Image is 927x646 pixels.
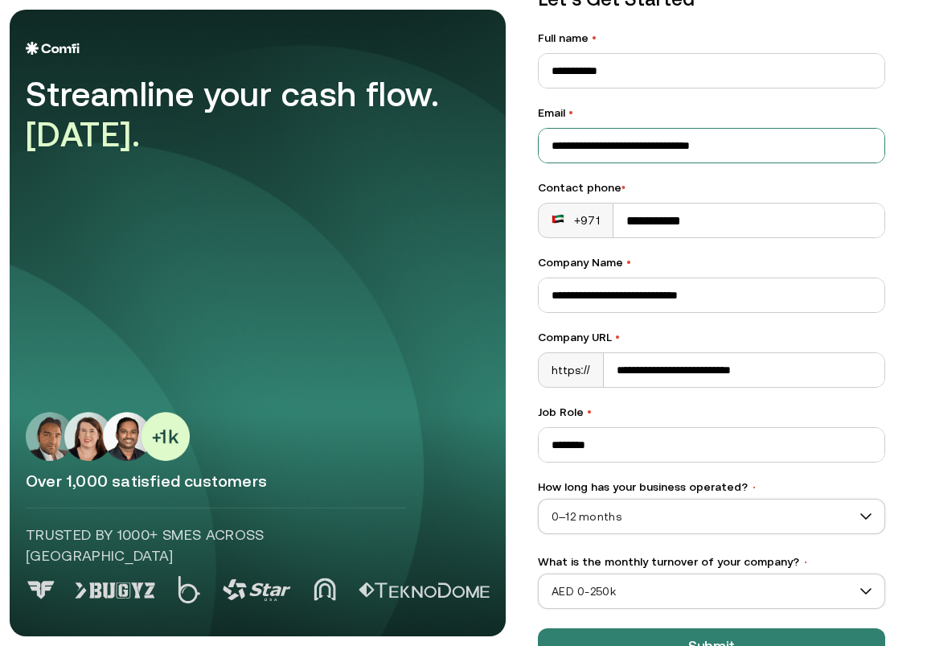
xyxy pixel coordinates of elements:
[621,181,626,194] span: •
[26,471,490,492] p: Over 1,000 satisfied customers
[538,105,885,121] label: Email
[539,504,884,529] span: 0–12 months
[538,479,885,496] label: How long has your business operated?
[26,74,476,155] div: Streamline your cash flow.
[75,582,155,599] img: Logo 1
[615,331,620,344] span: •
[26,42,80,55] img: Logo
[26,115,140,154] span: [DATE].
[539,353,604,387] div: https://
[538,329,885,346] label: Company URL
[802,557,809,568] span: •
[538,254,885,271] label: Company Name
[751,482,757,493] span: •
[223,579,291,601] img: Logo 3
[26,525,406,566] p: Trusted by 1000+ SMEs across [GEOGRAPHIC_DATA]
[178,576,200,603] img: Logo 2
[568,106,573,119] span: •
[539,579,884,603] span: AED 0-250k
[538,553,885,570] label: What is the monthly turnover of your company?
[587,405,592,418] span: •
[538,404,885,421] label: Job Role
[314,578,336,601] img: Logo 4
[538,179,885,196] div: Contact phone
[592,31,597,44] span: •
[626,256,631,269] span: •
[538,30,885,47] label: Full name
[359,582,490,599] img: Logo 5
[552,212,600,228] div: +971
[26,581,56,599] img: Logo 0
